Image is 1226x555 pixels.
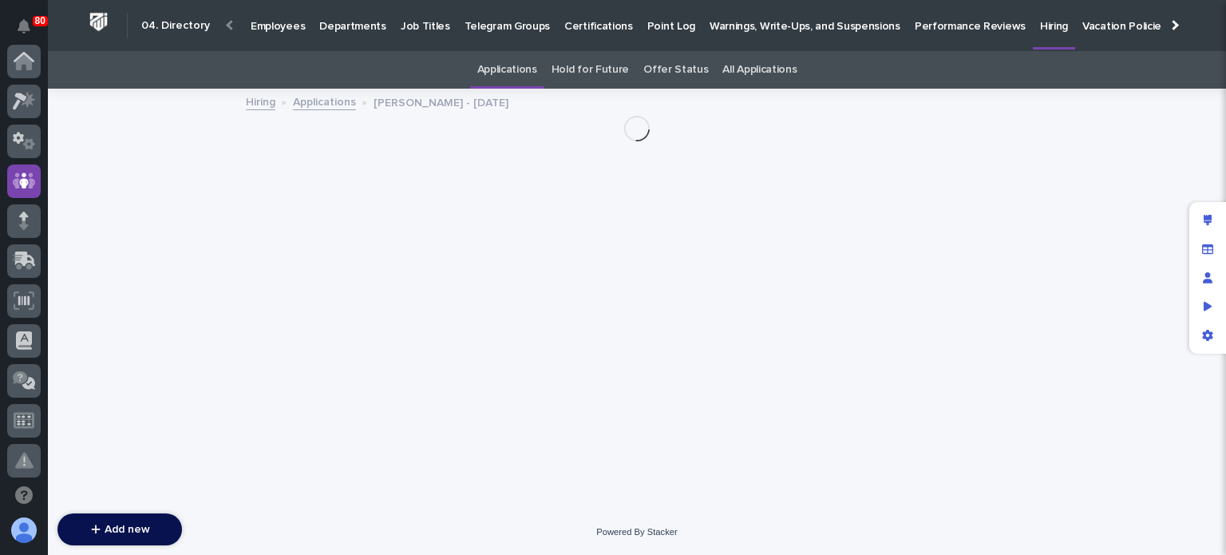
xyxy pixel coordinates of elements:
[1193,206,1222,235] div: Edit layout
[141,19,210,33] h2: 04. Directory
[7,513,41,547] button: users-avatar
[84,7,113,37] img: Workspace Logo
[722,51,797,89] a: All Applications
[1193,321,1222,350] div: App settings
[643,51,708,89] a: Offer Status
[477,51,537,89] a: Applications
[1193,292,1222,321] div: Preview as
[57,513,182,545] button: Add new
[1193,264,1222,292] div: Manage users
[7,478,41,512] button: Open support chat
[374,93,508,110] p: [PERSON_NAME] - [DATE]
[35,15,45,26] p: 80
[20,19,41,45] div: Notifications80
[596,527,677,537] a: Powered By Stacker
[1193,235,1222,264] div: Manage fields and data
[246,92,275,110] a: Hiring
[7,10,41,43] button: Notifications
[552,51,629,89] a: Hold for Future
[293,92,356,110] a: Applications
